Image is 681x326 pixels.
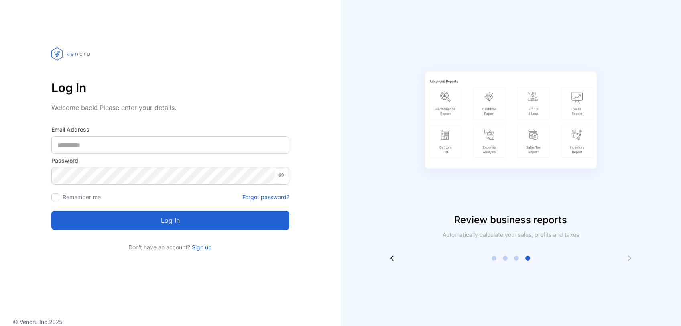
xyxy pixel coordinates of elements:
[51,243,289,251] p: Don't have an account?
[51,32,91,75] img: vencru logo
[190,244,212,251] a: Sign up
[51,78,289,97] p: Log In
[51,125,289,134] label: Email Address
[51,156,289,165] label: Password
[242,193,289,201] a: Forgot password?
[63,194,101,200] label: Remember me
[51,103,289,112] p: Welcome back! Please enter your details.
[434,230,588,239] p: Automatically calculate your sales, profits and taxes
[51,211,289,230] button: Log in
[647,292,681,326] iframe: LiveChat chat widget
[411,32,611,213] img: slider image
